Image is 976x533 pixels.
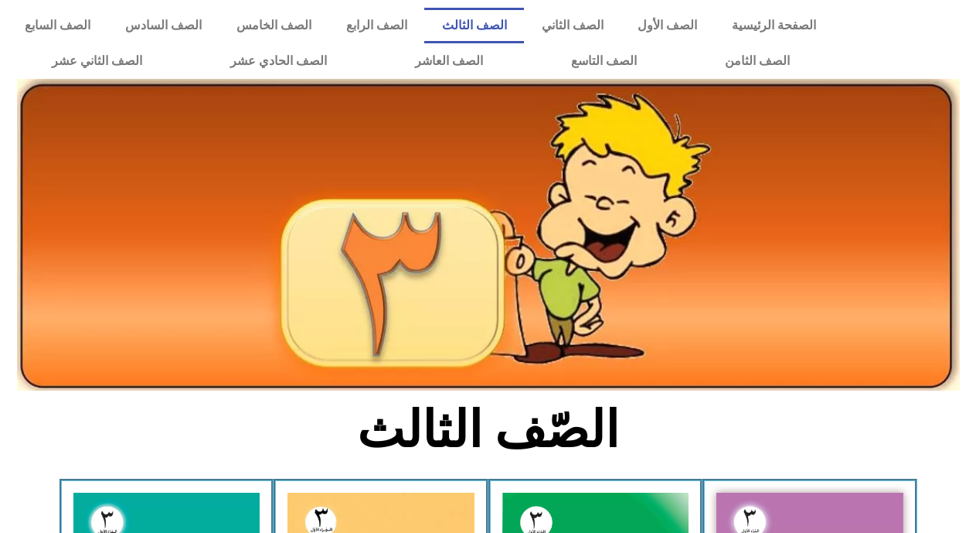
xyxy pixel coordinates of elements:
a: الصف التاسع [527,43,681,79]
a: الصف الثامن [681,43,834,79]
h2: الصّف الثالث [233,400,743,460]
a: الصف الخامس [219,8,329,43]
a: الصف الثاني [524,8,621,43]
a: الصف السابع [8,8,108,43]
a: الصفحة الرئيسية [715,8,834,43]
a: الصف الحادي عشر [186,43,371,79]
a: الصف العاشر [371,43,527,79]
a: الصف الرابع [329,8,425,43]
a: الصف الثالث [424,8,524,43]
a: الصف السادس [108,8,219,43]
a: الصف الأول [621,8,715,43]
a: الصف الثاني عشر [8,43,186,79]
